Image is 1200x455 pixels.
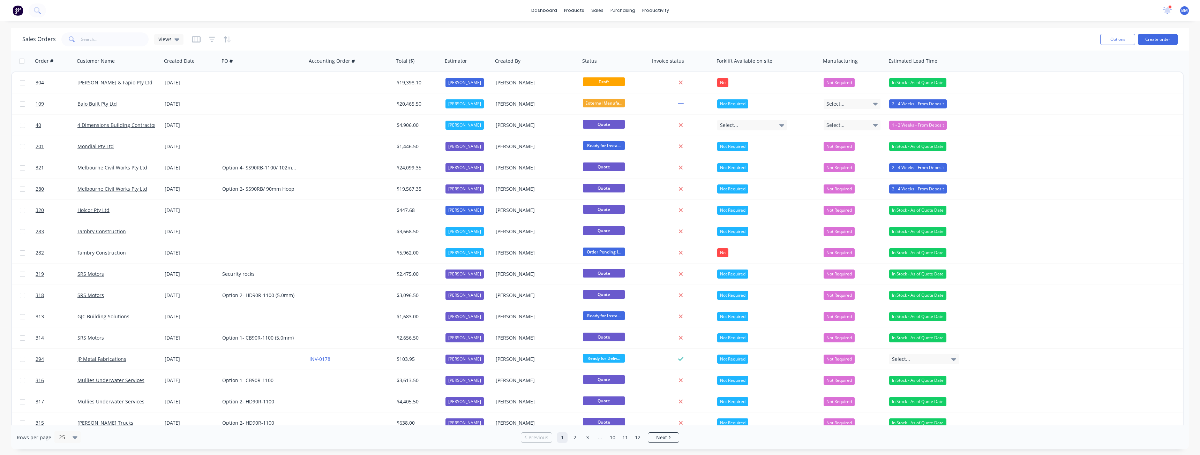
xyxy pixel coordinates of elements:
a: Balo Built Pty Ltd [77,100,117,107]
div: Security rocks [222,271,300,278]
div: [PERSON_NAME] [445,206,484,215]
span: 318 [36,292,44,299]
div: In Stock - As of Quote Date [889,227,946,236]
span: 321 [36,164,44,171]
a: Page 11 [620,432,630,443]
a: 321 [36,157,77,178]
div: [PERSON_NAME] [445,333,484,342]
a: 40 [36,115,77,136]
a: JP Metal Fabrications [77,356,126,362]
div: $3,613.50 [397,377,438,384]
div: Forklift Avaliable on site [717,58,772,65]
span: Select... [892,356,910,363]
span: Not Required [826,398,852,405]
div: [PERSON_NAME] [445,248,484,257]
span: 317 [36,398,44,405]
button: Not Required [824,418,855,427]
div: [DATE] [165,249,217,256]
div: [PERSON_NAME] [496,356,573,363]
a: Page 1 is your current page [557,432,568,443]
a: 4 Dimensions Building Contractors [77,122,159,128]
span: External Manufa... [583,99,625,107]
div: In Stock - As of Quote Date [889,376,946,385]
span: Select... [826,122,845,129]
span: Quote [583,120,625,129]
a: 319 [36,264,77,285]
div: [PERSON_NAME] [496,271,573,278]
div: $19,398.10 [397,79,438,86]
div: [PERSON_NAME] [496,185,573,192]
div: [PERSON_NAME] [496,122,573,129]
a: Jump forward [595,432,605,443]
span: 109 [36,100,44,107]
span: Not Required [826,292,852,299]
span: Quote [583,333,625,341]
span: Not Required [826,79,852,86]
h1: Sales Orders [22,36,56,43]
div: 2 - 4 Weeks - From Deposit [889,163,947,172]
div: [DATE] [165,377,217,384]
a: INV-0178 [309,356,330,362]
button: Not Required [824,227,855,236]
div: [PERSON_NAME] [445,184,484,194]
div: Estimated Lead Time [888,58,937,65]
span: 201 [36,143,44,150]
div: $1,446.50 [397,143,438,150]
div: [PERSON_NAME] [496,143,573,150]
button: Options [1100,34,1135,45]
div: Option 4- SS90RB-1100/ 102mm Hoop [222,164,300,171]
button: Not Required [824,163,855,172]
a: 320 [36,200,77,221]
div: Created By [495,58,520,65]
div: Not Required [717,376,748,385]
span: Not Required [826,313,852,320]
a: 282 [36,242,77,263]
span: 315 [36,419,44,426]
button: Not Required [824,184,855,194]
div: Not Required [717,206,748,215]
div: In Stock - As of Quote Date [889,418,946,427]
span: Not Required [826,228,852,235]
div: products [561,5,588,16]
button: Not Required [824,376,855,385]
div: Not Required [717,142,748,151]
div: sales [588,5,607,16]
span: Quote [583,205,625,214]
div: Customer Name [77,58,115,65]
button: Create order [1138,34,1178,45]
span: Not Required [826,356,852,363]
a: Tambry Construction [77,249,126,256]
div: Not Required [717,184,748,194]
span: 282 [36,249,44,256]
a: Holcor Pty Ltd [77,207,110,213]
a: Page 12 [632,432,643,443]
span: 294 [36,356,44,363]
div: Invoice status [652,58,684,65]
a: GJC Building Solutions [77,313,129,320]
div: [DATE] [165,185,217,192]
button: Not Required [824,248,855,257]
div: $3,096.50 [397,292,438,299]
input: Search... [81,32,149,46]
div: Not Required [717,163,748,172]
a: Melbourne Civil Works Pty Ltd [77,164,147,171]
div: In Stock - As of Quote Date [889,248,946,257]
div: In Stock - As of Quote Date [889,397,946,406]
span: Quote [583,269,625,278]
span: Not Required [826,334,852,341]
a: 318 [36,285,77,306]
ul: Pagination [518,432,682,443]
div: PO # [222,58,233,65]
div: [PERSON_NAME] [445,142,484,151]
span: Not Required [826,377,852,384]
div: $20,465.50 [397,100,438,107]
span: Next [656,434,667,441]
a: Page 3 [582,432,593,443]
div: $638.00 [397,419,438,426]
div: Estimator [445,58,467,65]
div: In Stock - As of Quote Date [889,291,946,300]
div: [PERSON_NAME] [445,78,484,87]
div: Not Required [717,312,748,321]
div: [PERSON_NAME] [496,100,573,107]
span: 280 [36,185,44,192]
